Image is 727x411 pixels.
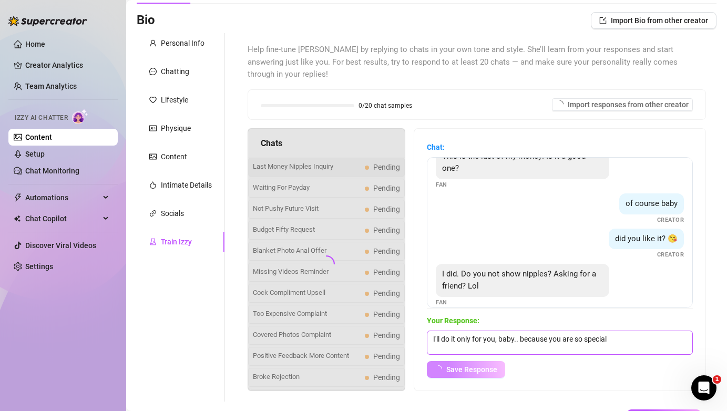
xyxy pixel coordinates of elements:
[599,17,607,24] span: import
[15,113,68,123] span: Izzy AI Chatter
[149,39,157,47] span: user
[442,269,596,291] span: I did. Do you not show nipples? Asking for a friend? Lol
[427,361,505,378] button: Save Response
[149,153,157,160] span: picture
[436,298,447,307] span: Fan
[713,375,721,384] span: 1
[25,133,52,141] a: Content
[25,82,77,90] a: Team Analytics
[248,44,706,81] span: Help fine-tune [PERSON_NAME] by replying to chats in your own tone and style. She’ll learn from y...
[161,236,192,248] div: Train Izzy
[318,255,335,272] span: loading
[25,57,109,74] a: Creator Analytics
[427,331,693,355] textarea: I'll do it only for you, baby.. because you are so special
[657,250,684,259] span: Creator
[72,109,88,124] img: AI Chatter
[25,210,100,227] span: Chat Copilot
[14,193,22,202] span: thunderbolt
[149,96,157,104] span: heart
[14,215,21,222] img: Chat Copilot
[137,12,155,29] h3: Bio
[149,181,157,189] span: fire
[161,151,187,162] div: Content
[427,316,479,325] strong: Your Response:
[161,37,204,49] div: Personal Info
[626,199,678,208] span: of course baby
[161,179,212,191] div: Intimate Details
[591,12,716,29] button: Import Bio from other creator
[611,16,708,25] span: Import Bio from other creator
[436,180,447,189] span: Fan
[161,94,188,106] div: Lifestyle
[359,102,412,109] span: 0/20 chat samples
[691,375,716,400] iframe: Intercom live chat
[615,234,678,243] span: did you like it? 😘
[25,40,45,48] a: Home
[556,100,564,108] span: loading
[657,215,684,224] span: Creator
[161,208,184,219] div: Socials
[149,68,157,75] span: message
[161,66,189,77] div: Chatting
[427,143,445,151] strong: Chat:
[446,365,497,374] span: Save Response
[149,238,157,245] span: experiment
[25,167,79,175] a: Chat Monitoring
[8,16,87,26] img: logo-BBDzfeDw.svg
[149,210,157,217] span: link
[552,98,693,111] button: Import responses from other creator
[149,125,157,132] span: idcard
[25,262,53,271] a: Settings
[25,150,45,158] a: Setup
[568,100,689,109] span: Import responses from other creator
[161,122,191,134] div: Physique
[25,241,96,250] a: Discover Viral Videos
[435,365,442,373] span: loading
[25,189,100,206] span: Automations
